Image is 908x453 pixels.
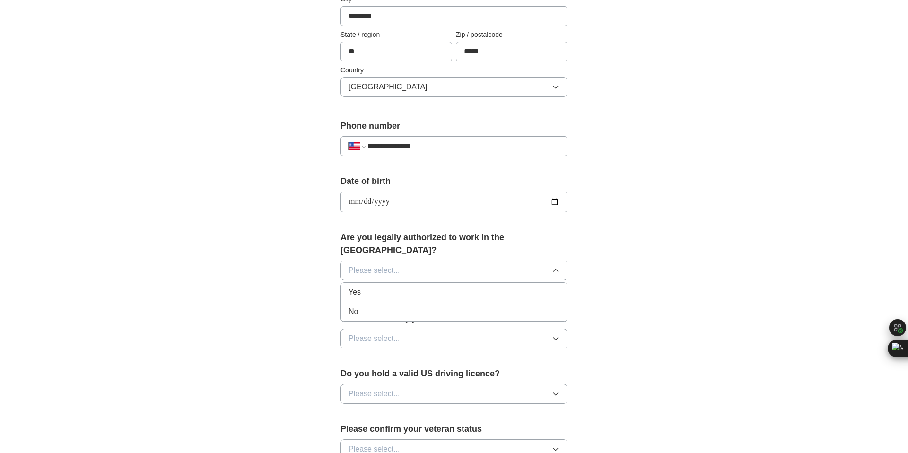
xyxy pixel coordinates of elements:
[349,81,428,93] span: [GEOGRAPHIC_DATA]
[340,423,567,436] label: Please confirm your veteran status
[340,367,567,380] label: Do you hold a valid US driving licence?
[340,384,567,404] button: Please select...
[349,287,361,298] span: Yes
[349,333,400,344] span: Please select...
[340,329,567,348] button: Please select...
[456,30,567,40] label: Zip / postalcode
[349,306,358,317] span: No
[340,30,452,40] label: State / region
[340,120,567,132] label: Phone number
[340,77,567,97] button: [GEOGRAPHIC_DATA]
[349,388,400,400] span: Please select...
[340,175,567,188] label: Date of birth
[349,265,400,276] span: Please select...
[340,231,567,257] label: Are you legally authorized to work in the [GEOGRAPHIC_DATA]?
[340,65,567,75] label: Country
[340,261,567,280] button: Please select...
